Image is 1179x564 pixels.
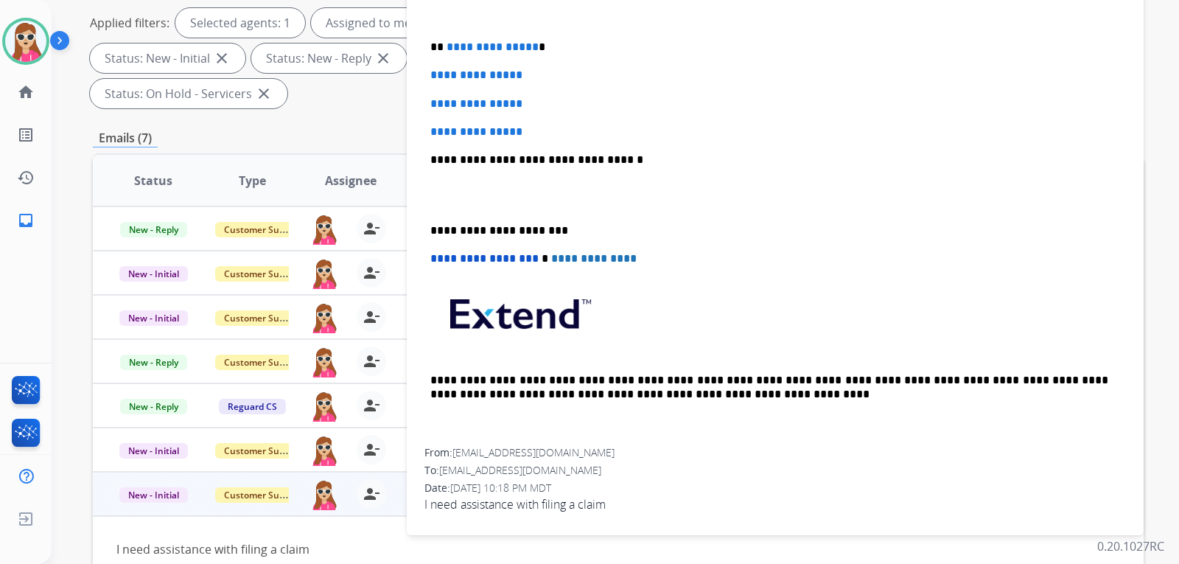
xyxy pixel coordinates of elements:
mat-icon: close [213,49,231,67]
span: Customer Support [215,355,311,370]
img: agent-avatar [309,435,339,466]
img: agent-avatar [309,258,339,289]
mat-icon: person_remove [363,220,380,237]
mat-icon: person_remove [363,352,380,370]
span: New - Initial [119,443,188,459]
mat-icon: list_alt [17,126,35,144]
mat-icon: close [374,49,392,67]
div: From: [424,445,1126,460]
div: Selected agents: 1 [175,8,305,38]
span: New - Initial [119,487,188,503]
div: Status: New - Reply [251,43,407,73]
img: agent-avatar [309,214,339,245]
div: To: [424,463,1126,478]
span: New - Initial [119,310,188,326]
mat-icon: person_remove [363,441,380,459]
mat-icon: history [17,169,35,187]
p: Applied filters: [90,14,169,32]
div: Status: On Hold - Servicers [90,79,287,108]
img: agent-avatar [309,479,339,510]
span: Reguard CS [219,399,286,414]
mat-icon: close [255,85,273,102]
mat-icon: person_remove [363,397,380,414]
p: 0.20.1027RC [1097,537,1164,555]
mat-icon: person_remove [363,264,380,282]
span: [EMAIL_ADDRESS][DOMAIN_NAME] [439,463,601,477]
p: Emails (7) [93,129,158,147]
span: Customer Support [215,443,311,459]
span: I need assistance with filing a claim [424,495,1126,513]
span: Type [239,172,266,189]
div: Assigned to me [311,8,426,38]
div: I need assistance with filing a claim [116,540,923,558]
span: [EMAIL_ADDRESS][DOMAIN_NAME] [452,445,615,459]
span: Customer Support [215,310,311,326]
span: Customer Support [215,266,311,282]
mat-icon: person_remove [363,485,380,503]
span: Customer Support [215,222,311,237]
mat-icon: home [17,83,35,101]
mat-icon: inbox [17,212,35,229]
span: Status [134,172,172,189]
span: Customer Support [215,487,311,503]
mat-icon: person_remove [363,308,380,326]
span: Assignee [325,172,377,189]
div: Date: [424,481,1126,495]
img: agent-avatar [309,302,339,333]
img: avatar [5,21,46,62]
img: agent-avatar [309,347,339,377]
div: Status: New - Initial [90,43,245,73]
span: [DATE] 10:18 PM MDT [450,481,551,495]
img: agent-avatar [309,391,339,422]
span: New - Initial [119,266,188,282]
span: New - Reply [120,355,187,370]
span: New - Reply [120,399,187,414]
span: New - Reply [120,222,187,237]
